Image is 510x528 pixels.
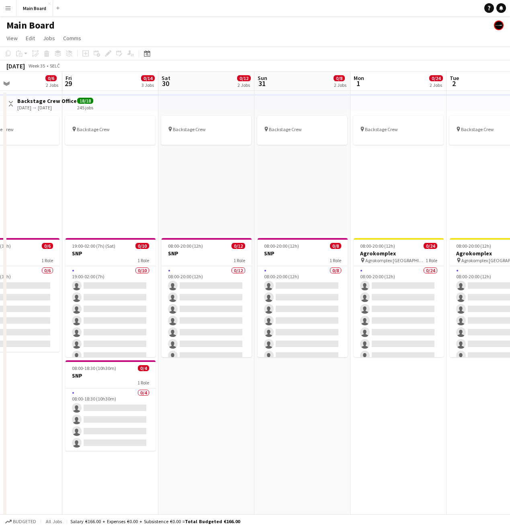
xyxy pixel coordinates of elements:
div: 3 Jobs [141,82,154,88]
app-card-role: 0/1208:00-20:00 (12h) [162,266,252,422]
span: 30 [160,79,170,88]
span: 19:00-02:00 (7h) (Sat) [72,243,115,249]
div: [DATE] [6,62,25,70]
span: Budgeted [13,519,36,524]
div: Salary €166.00 + Expenses €0.00 + Subsistence €0.00 = [70,518,240,524]
a: Comms [60,33,84,43]
div: 2 Jobs [430,82,442,88]
span: 1 Role [41,257,53,263]
span: Backstage Crew [269,126,302,132]
span: 08:00-20:00 (12h) [456,243,491,249]
h3: SNP [162,250,252,257]
div: 245 jobs [77,104,93,111]
app-job-card: 08:00-20:00 (12h)0/8SNP1 Role0/808:00-20:00 (12h) [258,238,348,357]
span: Comms [63,35,81,42]
span: 0/12 [231,243,245,249]
span: 1 Role [330,257,341,263]
h3: Backstage Crew Office [17,97,77,105]
a: Edit [23,33,38,43]
h3: Agrokomplex [354,250,444,257]
span: 0/12 [237,75,251,81]
span: Week 35 [27,63,47,69]
span: 0/6 [45,75,57,81]
span: Agrokomplex [GEOGRAPHIC_DATA] [365,257,426,263]
span: View [6,35,18,42]
span: 08:00-18:30 (10h30m) [72,365,116,371]
app-job-card: 08:00-20:00 (12h)0/24Agrokomplex Agrokomplex [GEOGRAPHIC_DATA]1 Role0/2408:00-20:00 (12h) [354,238,444,357]
span: 31 [256,79,267,88]
span: 08:00-20:00 (12h) [360,243,395,249]
div: SELČ [50,63,60,69]
span: Edit [26,35,35,42]
span: Backstage Crew [173,126,206,132]
div: [DATE] → [DATE] [17,105,77,111]
app-job-card: Backstage Crew [257,116,347,145]
span: Backstage Crew [77,126,110,132]
span: 0/24 [429,75,443,81]
div: 2 Jobs [238,82,250,88]
span: Jobs [43,35,55,42]
span: 0/4 [138,365,149,371]
h3: SNP [66,372,156,379]
span: Sat [162,74,170,82]
span: 0/10 [135,243,149,249]
h3: SNP [258,250,348,257]
app-job-card: 19:00-02:00 (7h) (Sat)0/10SNP1 Role0/1019:00-02:00 (7h) [66,238,156,357]
h1: Main Board [6,19,55,31]
span: 08:00-20:00 (12h) [168,243,203,249]
app-job-card: Backstage Crew [353,116,443,145]
span: 2 [449,79,459,88]
div: 2 Jobs [334,82,346,88]
span: 0/8 [330,243,341,249]
app-job-card: 08:00-20:00 (12h)0/12SNP1 Role0/1208:00-20:00 (12h) [162,238,252,357]
span: 08:00-20:00 (12h) [264,243,299,249]
span: Fri [66,74,72,82]
span: Backstage Crew [461,126,494,132]
span: 29 [64,79,72,88]
span: Sun [258,74,267,82]
span: 1 [352,79,364,88]
span: 18/18 [77,98,93,104]
span: 1 Role [233,257,245,263]
span: 0/24 [424,243,437,249]
app-user-avatar: Crew Manager [494,21,504,30]
span: Total Budgeted €166.00 [185,518,240,524]
a: Jobs [40,33,58,43]
button: Budgeted [4,517,37,526]
app-job-card: 08:00-18:30 (10h30m)0/4SNP1 Role0/408:00-18:30 (10h30m) [66,360,156,451]
span: Mon [354,74,364,82]
app-card-role: 0/1019:00-02:00 (7h) [66,266,156,399]
span: 1 Role [426,257,437,263]
span: 1 Role [137,380,149,386]
span: All jobs [44,518,63,524]
span: Backstage Crew [365,126,398,132]
app-job-card: Backstage Crew [161,116,251,145]
button: Main Board [16,0,53,16]
app-card-role: 0/408:00-18:30 (10h30m) [66,388,156,451]
span: 1 Role [137,257,149,263]
span: 0/6 [42,243,53,249]
div: 2 Jobs [46,82,58,88]
app-job-card: Backstage Crew [65,116,155,145]
span: 0/8 [334,75,345,81]
app-card-role: 0/808:00-20:00 (12h) [258,266,348,375]
span: Tue [450,74,459,82]
span: 0/14 [141,75,155,81]
a: View [3,33,21,43]
h3: SNP [66,250,156,257]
